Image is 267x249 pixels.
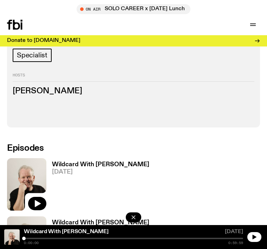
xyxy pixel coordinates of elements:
[4,229,20,245] img: Stuart is smiling charmingly, wearing a black t-shirt against a stark white background.
[225,229,243,236] span: [DATE]
[77,4,190,14] button: On AirSOLO CAREER x [DATE] Lunch
[7,144,260,152] h2: Episodes
[228,241,243,245] span: 0:59:59
[52,169,149,175] span: [DATE]
[17,51,47,59] span: Specialist
[7,38,80,43] h3: Donate to [DOMAIN_NAME]
[52,162,149,168] h3: Wildcard With [PERSON_NAME]
[13,49,52,62] a: Specialist
[24,241,39,245] span: 0:00:00
[13,87,254,95] h3: [PERSON_NAME]
[46,162,149,211] a: Wildcard With [PERSON_NAME][DATE]
[24,229,109,235] a: Wildcard With [PERSON_NAME]
[52,220,149,226] h3: Wildcard With [PERSON_NAME]
[13,73,254,82] h2: Hosts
